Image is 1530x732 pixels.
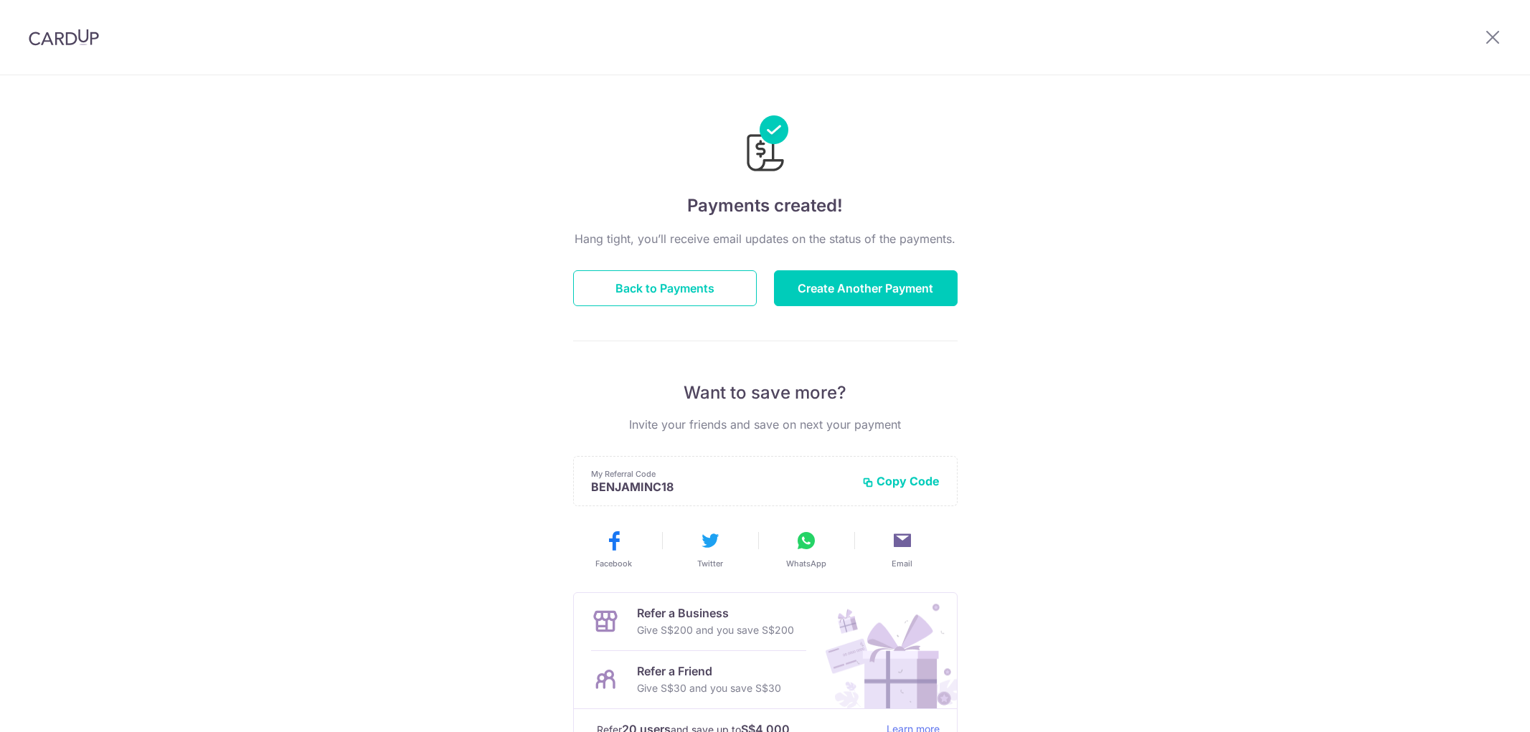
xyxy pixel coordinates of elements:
[764,529,849,569] button: WhatsApp
[637,680,781,697] p: Give S$30 and you save S$30
[573,193,958,219] h4: Payments created!
[892,558,912,569] span: Email
[774,270,958,306] button: Create Another Payment
[742,115,788,176] img: Payments
[591,480,851,494] p: BENJAMINC18
[573,270,757,306] button: Back to Payments
[595,558,632,569] span: Facebook
[668,529,752,569] button: Twitter
[812,593,957,708] img: Refer
[862,474,940,488] button: Copy Code
[637,662,781,680] p: Refer a Friend
[573,416,958,433] p: Invite your friends and save on next your payment
[637,604,794,622] p: Refer a Business
[786,558,826,569] span: WhatsApp
[591,468,851,480] p: My Referral Code
[860,529,945,569] button: Email
[1438,689,1516,725] iframe: Opens a widget where you can find more information
[573,230,958,247] p: Hang tight, you’ll receive email updates on the status of the payments.
[573,381,958,404] p: Want to save more?
[29,29,99,46] img: CardUp
[697,558,723,569] span: Twitter
[637,622,794,639] p: Give S$200 and you save S$200
[572,529,656,569] button: Facebook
